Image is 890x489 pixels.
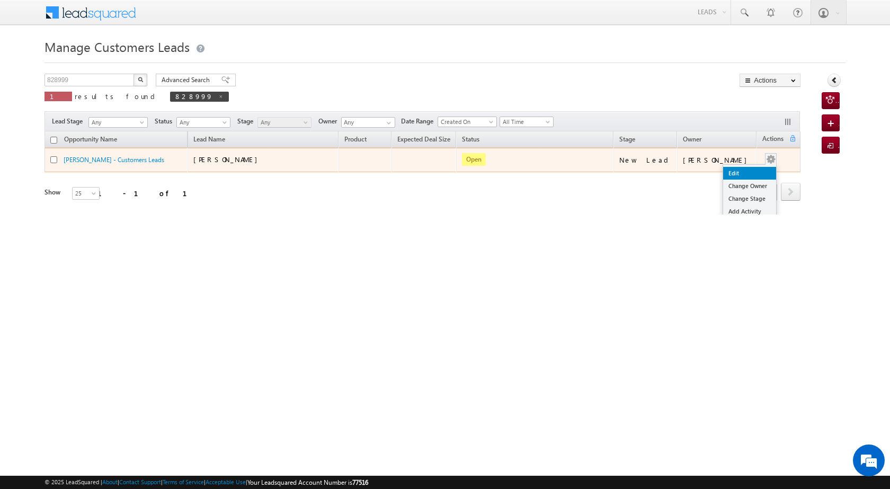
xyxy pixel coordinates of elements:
a: [PERSON_NAME] - Customers Leads [64,156,164,164]
a: Status [457,134,485,147]
div: Show [44,188,64,197]
span: All Time [500,117,550,127]
span: 77516 [352,478,368,486]
span: Owner [318,117,341,126]
span: 1 [50,92,67,101]
input: Check all records [50,137,57,144]
a: Opportunity Name [59,134,122,147]
span: Owner [683,135,701,143]
span: Stage [619,135,635,143]
span: Open [462,153,486,166]
a: Acceptable Use [206,478,246,485]
span: Your Leadsquared Account Number is [247,478,368,486]
a: Edit [723,167,776,180]
span: 25 [73,189,101,198]
a: Change Owner [723,180,776,192]
div: 1 - 1 of 1 [97,187,200,199]
span: Actions [757,133,789,147]
span: © 2025 LeadSquared | | | | | [44,477,368,487]
span: 828999 [175,92,213,101]
span: next [781,183,800,201]
span: Date Range [401,117,438,126]
a: 25 [72,187,100,200]
a: Stage [614,134,640,147]
span: Expected Deal Size [397,135,450,143]
span: Status [155,117,176,126]
a: next [781,184,800,201]
a: Any [257,117,311,128]
a: Any [176,117,230,128]
button: Actions [740,74,800,87]
span: Any [177,118,227,127]
span: Stage [237,117,257,126]
a: Terms of Service [163,478,204,485]
span: Any [258,118,308,127]
div: New Lead [619,155,672,165]
span: Any [89,118,144,127]
span: Advanced Search [162,75,213,85]
span: [PERSON_NAME] [193,155,263,164]
span: Manage Customers Leads [44,38,190,55]
span: Lead Stage [52,117,87,126]
a: Expected Deal Size [392,134,456,147]
a: All Time [500,117,554,127]
a: About [102,478,118,485]
a: Add Activity [723,205,776,218]
span: Lead Name [188,134,230,147]
a: Show All Items [381,118,394,128]
a: Change Stage [723,192,776,205]
img: Search [138,77,143,82]
span: Product [344,135,367,143]
span: results found [75,92,159,101]
div: [PERSON_NAME] [683,155,752,165]
input: Type to Search [341,117,395,128]
a: Contact Support [119,478,161,485]
span: Created On [438,117,493,127]
span: Opportunity Name [64,135,117,143]
a: Any [88,117,148,128]
a: Created On [438,117,497,127]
